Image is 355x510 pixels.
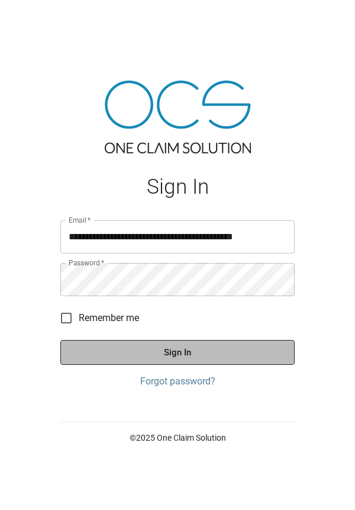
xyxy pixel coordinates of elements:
[60,175,295,199] h1: Sign In
[60,432,295,444] p: © 2025 One Claim Solution
[105,81,251,153] img: ocs-logo-tra.png
[79,311,139,325] span: Remember me
[60,340,295,365] button: Sign In
[69,258,104,268] label: Password
[69,215,91,225] label: Email
[60,374,295,389] a: Forgot password?
[14,7,62,31] img: ocs-logo-white-transparent.png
